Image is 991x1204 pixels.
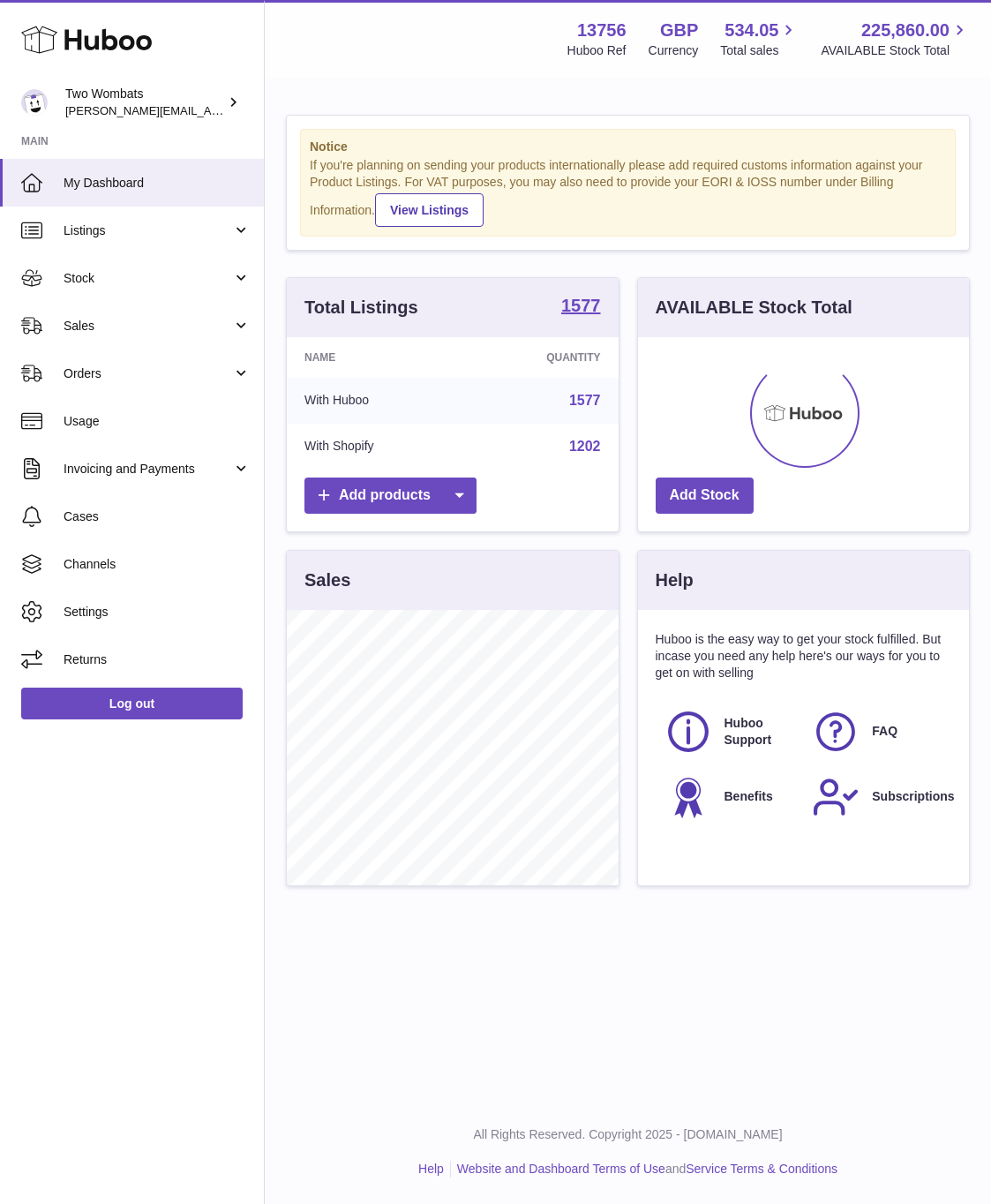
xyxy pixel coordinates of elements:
[304,478,477,514] a: Add products
[64,365,232,382] span: Orders
[656,296,852,320] h3: AVAILABLE Stock Total
[304,296,418,320] h3: Total Listings
[821,42,970,59] span: AVAILABLE Stock Total
[656,631,952,681] p: Huboo is the easy way to get your stock fulfilled. But incase you need any help here's our ways f...
[660,19,698,42] strong: GBP
[649,42,699,59] div: Currency
[287,337,465,378] th: Name
[64,461,232,478] span: Invoicing and Payments
[418,1162,444,1176] a: Help
[310,139,946,155] strong: Notice
[561,297,601,314] strong: 1577
[821,19,970,59] a: 225,860.00 AVAILABLE Stock Total
[569,393,601,408] a: 1577
[64,318,232,335] span: Sales
[812,708,942,756] a: FAQ
[656,478,754,514] a: Add Stock
[64,508,251,525] span: Cases
[656,568,694,592] h3: Help
[457,1162,665,1176] a: Website and Dashboard Terms of Use
[872,788,954,805] span: Subscriptions
[65,86,224,119] div: Two Wombats
[567,42,627,59] div: Huboo Ref
[724,19,778,42] span: 534.05
[686,1162,837,1176] a: Service Terms & Conditions
[64,651,251,668] span: Returns
[64,556,251,573] span: Channels
[304,568,350,592] h3: Sales
[465,337,618,378] th: Quantity
[287,378,465,424] td: With Huboo
[21,89,48,116] img: dave@twowombats.com
[872,723,897,740] span: FAQ
[720,19,799,59] a: 534.05 Total sales
[724,715,793,749] span: Huboo Support
[812,773,942,821] a: Subscriptions
[64,222,232,239] span: Listings
[64,604,251,621] span: Settings
[664,708,795,756] a: Huboo Support
[375,193,484,227] a: View Listings
[724,788,773,805] span: Benefits
[577,19,627,42] strong: 13756
[664,773,795,821] a: Benefits
[65,103,354,117] span: [PERSON_NAME][EMAIL_ADDRESS][DOMAIN_NAME]
[569,439,601,454] a: 1202
[861,19,950,42] span: 225,860.00
[64,175,251,192] span: My Dashboard
[310,157,946,226] div: If you're planning on sending your products internationally please add required customs informati...
[561,297,601,318] a: 1577
[64,270,232,287] span: Stock
[279,1126,977,1143] p: All Rights Reserved. Copyright 2025 - [DOMAIN_NAME]
[451,1161,837,1178] li: and
[287,424,465,470] td: With Shopify
[720,42,799,59] span: Total sales
[64,413,251,430] span: Usage
[21,688,243,719] a: Log out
